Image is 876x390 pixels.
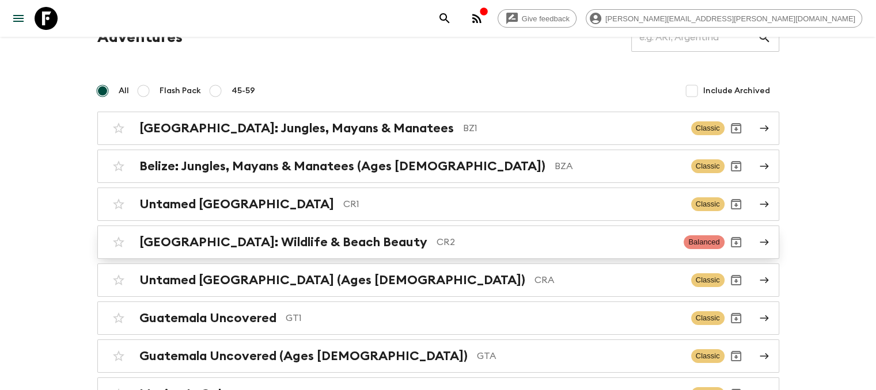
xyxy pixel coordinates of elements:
[232,85,255,97] span: 45-59
[139,159,545,174] h2: Belize: Jungles, Mayans & Manatees (Ages [DEMOGRAPHIC_DATA])
[160,85,201,97] span: Flash Pack
[725,345,748,368] button: Archive
[97,188,779,221] a: Untamed [GEOGRAPHIC_DATA]CR1ClassicArchive
[498,9,577,28] a: Give feedback
[599,14,862,23] span: [PERSON_NAME][EMAIL_ADDRESS][PERSON_NAME][DOMAIN_NAME]
[97,301,779,335] a: Guatemala UncoveredGT1ClassicArchive
[725,193,748,216] button: Archive
[725,231,748,254] button: Archive
[691,197,725,211] span: Classic
[586,9,862,28] div: [PERSON_NAME][EMAIL_ADDRESS][PERSON_NAME][DOMAIN_NAME]
[631,21,757,53] input: e.g. AR1, Argentina
[725,269,748,292] button: Archive
[119,85,129,97] span: All
[286,311,682,325] p: GT1
[725,155,748,178] button: Archive
[555,159,682,173] p: BZA
[463,121,682,135] p: BZ1
[684,235,724,249] span: Balanced
[515,14,576,23] span: Give feedback
[691,349,725,363] span: Classic
[139,121,454,136] h2: [GEOGRAPHIC_DATA]: Jungles, Mayans & Manatees
[433,7,456,30] button: search adventures
[97,263,779,297] a: Untamed [GEOGRAPHIC_DATA] (Ages [DEMOGRAPHIC_DATA])CRAClassicArchive
[691,121,725,135] span: Classic
[139,349,468,364] h2: Guatemala Uncovered (Ages [DEMOGRAPHIC_DATA])
[97,225,779,259] a: [GEOGRAPHIC_DATA]: Wildlife & Beach BeautyCR2BalancedArchive
[725,307,748,330] button: Archive
[691,311,725,325] span: Classic
[97,112,779,145] a: [GEOGRAPHIC_DATA]: Jungles, Mayans & ManateesBZ1ClassicArchive
[97,339,779,373] a: Guatemala Uncovered (Ages [DEMOGRAPHIC_DATA])GTAClassicArchive
[139,235,427,250] h2: [GEOGRAPHIC_DATA]: Wildlife & Beach Beauty
[534,273,682,287] p: CRA
[7,7,30,30] button: menu
[703,85,770,97] span: Include Archived
[139,273,525,288] h2: Untamed [GEOGRAPHIC_DATA] (Ages [DEMOGRAPHIC_DATA])
[97,150,779,183] a: Belize: Jungles, Mayans & Manatees (Ages [DEMOGRAPHIC_DATA])BZAClassicArchive
[97,26,183,49] h1: Adventures
[437,235,675,249] p: CR2
[139,197,334,212] h2: Untamed [GEOGRAPHIC_DATA]
[691,273,725,287] span: Classic
[477,349,682,363] p: GTA
[725,117,748,140] button: Archive
[691,159,725,173] span: Classic
[139,311,276,326] h2: Guatemala Uncovered
[343,197,682,211] p: CR1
